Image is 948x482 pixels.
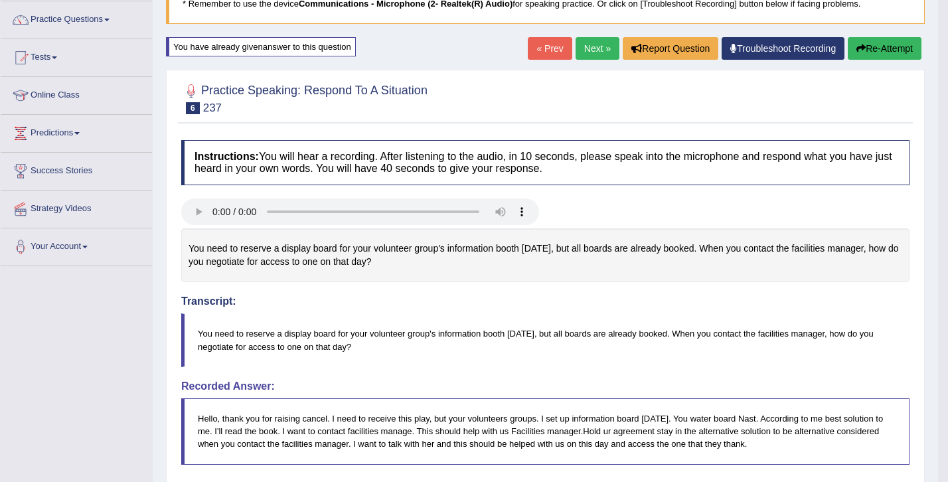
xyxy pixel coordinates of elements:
a: Troubleshoot Recording [722,37,844,60]
a: Practice Questions [1,1,152,35]
div: You need to reserve a display board for your volunteer group's information booth [DATE], but all ... [181,228,909,282]
button: Re-Attempt [848,37,921,60]
h4: Recorded Answer: [181,380,909,392]
h4: You will hear a recording. After listening to the audio, in 10 seconds, please speak into the mic... [181,140,909,185]
a: Success Stories [1,153,152,186]
blockquote: Hello, thank you for raising cancel. I need to receive this play, but your volunteers groups. I s... [181,398,909,464]
a: Online Class [1,77,152,110]
h2: Practice Speaking: Respond To A Situation [181,81,428,114]
small: 237 [203,102,222,114]
blockquote: You need to reserve a display board for your volunteer group's information booth [DATE], but all ... [181,313,909,366]
span: 6 [186,102,200,114]
a: Next » [576,37,619,60]
a: Tests [1,39,152,72]
a: Predictions [1,115,152,148]
button: Report Question [623,37,718,60]
div: You have already given answer to this question [166,37,356,56]
a: Strategy Videos [1,191,152,224]
a: Your Account [1,228,152,262]
b: Instructions: [195,151,259,162]
a: « Prev [528,37,572,60]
